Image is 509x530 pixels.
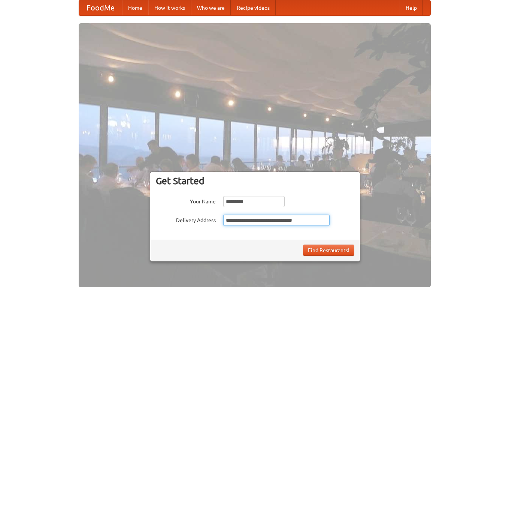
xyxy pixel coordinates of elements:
a: Who we are [191,0,231,15]
a: Recipe videos [231,0,276,15]
button: Find Restaurants! [303,245,354,256]
a: Help [400,0,423,15]
label: Your Name [156,196,216,205]
a: How it works [148,0,191,15]
label: Delivery Address [156,215,216,224]
a: FoodMe [79,0,122,15]
a: Home [122,0,148,15]
h3: Get Started [156,175,354,187]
